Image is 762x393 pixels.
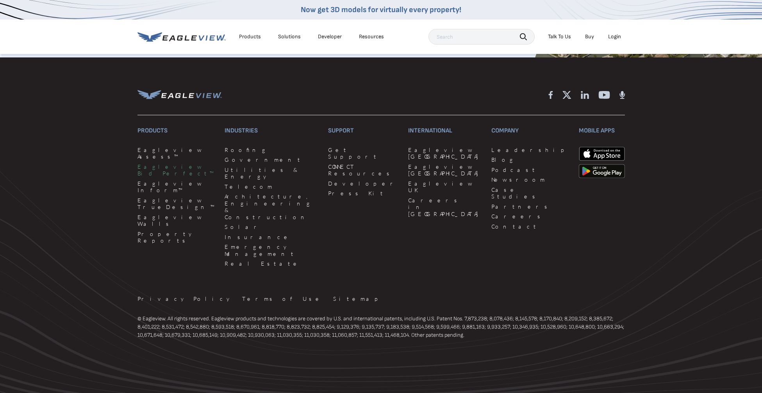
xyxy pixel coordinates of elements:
a: Eagleview [GEOGRAPHIC_DATA] [408,163,482,177]
a: Press Kit [328,190,399,197]
a: Privacy Policy [137,295,233,302]
div: Talk To Us [548,33,571,40]
a: Newsroom [491,176,569,183]
a: Eagleview Bid Perfect™ [137,163,215,177]
a: Eagleview Walls [137,214,215,227]
a: Real Estate [225,260,319,267]
a: Contact [491,223,569,230]
a: Eagleview Assess™ [137,146,215,160]
img: apple-app-store.png [579,146,625,161]
h3: Mobile Apps [579,125,625,137]
a: Property Reports [137,230,215,244]
a: Partners [491,203,569,210]
h3: International [408,125,482,137]
a: Get Support [328,146,399,160]
h3: Support [328,125,399,137]
a: Now get 3D models for virtually every property! [301,5,461,14]
a: Government [225,156,319,163]
h3: Products [137,125,215,137]
a: Architecture, Engineering & Construction [225,193,319,220]
a: Eagleview [GEOGRAPHIC_DATA] [408,146,482,160]
input: Search [428,29,535,45]
div: Products [239,33,261,40]
a: Roofing [225,146,319,154]
a: Buy [585,33,594,40]
a: Blog [491,156,569,163]
a: Eagleview TrueDesign™ [137,197,215,211]
a: Insurance [225,234,319,241]
a: Podcast [491,166,569,173]
img: google-play-store_b9643a.png [579,164,625,178]
a: Solar [225,223,319,230]
a: Eagleview Inform™ [137,180,215,194]
a: Telecom [225,183,319,190]
div: Login [608,33,621,40]
div: Solutions [278,33,301,40]
h3: Industries [225,125,319,137]
a: Careers [491,213,569,220]
a: CONNECT Resources [328,163,399,177]
a: Case Studies [491,186,569,200]
a: Utilities & Energy [225,166,319,180]
a: Developer [318,33,342,40]
a: Leadership [491,146,569,154]
a: Emergency Management [225,243,319,257]
a: Developer [328,180,399,187]
div: Resources [359,33,384,40]
p: © Eagleview. All rights reserved. Eagleview products and technologies are covered by U.S. and int... [137,314,625,339]
a: Careers in [GEOGRAPHIC_DATA] [408,197,482,218]
a: Sitemap [333,295,383,302]
a: Eagleview UK [408,180,482,194]
a: Terms of Use [242,295,324,302]
h3: Company [491,125,569,137]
